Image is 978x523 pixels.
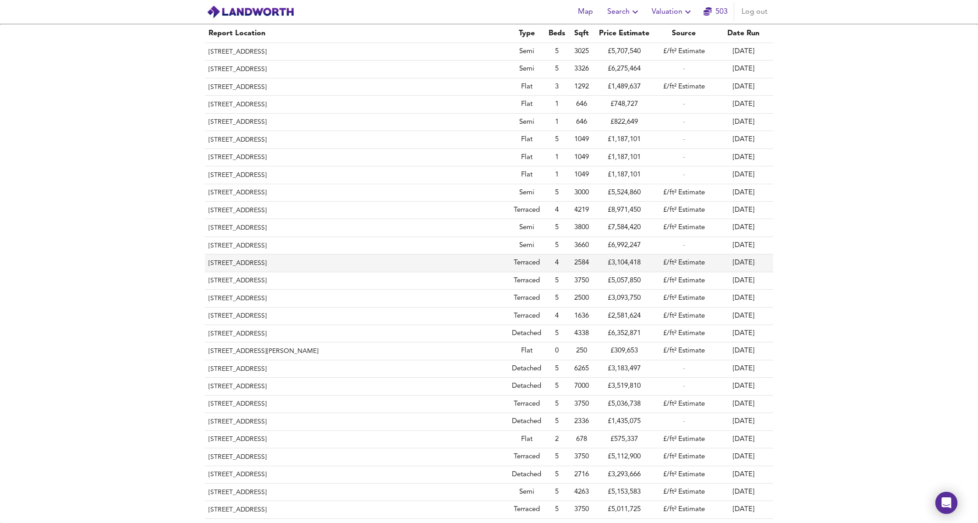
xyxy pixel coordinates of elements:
[508,272,545,290] td: Terraced
[205,484,508,501] th: [STREET_ADDRESS]
[205,43,508,61] th: [STREET_ADDRESS]
[594,166,654,184] td: £1,187,101
[594,290,654,307] td: £3,093,750
[594,254,654,272] td: £3,104,418
[205,308,508,325] th: [STREET_ADDRESS]
[508,325,545,342] td: Detached
[654,219,714,237] td: £/ft² Estimate
[714,184,773,202] td: [DATE]
[569,96,594,113] td: 646
[594,114,654,131] td: £822,649
[205,431,508,448] th: [STREET_ADDRESS]
[714,149,773,166] td: [DATE]
[652,6,693,18] span: Valuation
[545,61,569,78] td: 5
[545,114,569,131] td: 1
[569,184,594,202] td: 3000
[654,466,714,484] td: £/ft² Estimate
[508,501,545,518] td: Terraced
[569,342,594,360] td: 250
[205,413,508,430] th: [STREET_ADDRESS]
[714,360,773,378] td: [DATE]
[714,413,773,430] td: [DATE]
[545,342,569,360] td: 0
[545,396,569,413] td: 5
[594,484,654,501] td: £5,153,583
[683,171,685,178] span: -
[594,413,654,430] td: £1,435,075
[545,272,569,290] td: 5
[545,378,569,395] td: 5
[654,342,714,360] td: £/ft² Estimate
[545,237,569,254] td: 5
[594,466,654,484] td: £3,293,666
[512,28,541,39] div: Type
[574,6,596,18] span: Map
[205,466,508,484] th: [STREET_ADDRESS]
[508,149,545,166] td: Flat
[569,43,594,61] td: 3025
[714,396,773,413] td: [DATE]
[569,202,594,219] td: 4219
[545,290,569,307] td: 5
[205,61,508,78] th: [STREET_ADDRESS]
[205,360,508,378] th: [STREET_ADDRESS]
[508,61,545,78] td: Semi
[508,308,545,325] td: Terraced
[508,378,545,395] td: Detached
[654,396,714,413] td: £/ft² Estimate
[714,96,773,113] td: [DATE]
[205,378,508,395] th: [STREET_ADDRESS]
[654,290,714,307] td: £/ft² Estimate
[545,219,569,237] td: 5
[205,149,508,166] th: [STREET_ADDRESS]
[594,184,654,202] td: £5,524,860
[508,484,545,501] td: Semi
[205,342,508,360] th: [STREET_ADDRESS][PERSON_NAME]
[205,114,508,131] th: [STREET_ADDRESS]
[604,3,644,21] button: Search
[572,28,591,39] div: Sqft
[714,378,773,395] td: [DATE]
[683,365,685,372] span: -
[569,131,594,149] td: 1049
[654,308,714,325] td: £/ft² Estimate
[545,308,569,325] td: 4
[207,5,294,19] img: logo
[205,184,508,202] th: [STREET_ADDRESS]
[594,131,654,149] td: £1,187,101
[571,3,600,21] button: Map
[508,342,545,360] td: Flat
[508,114,545,131] td: Semi
[205,237,508,254] th: [STREET_ADDRESS]
[205,78,508,96] th: [STREET_ADDRESS]
[714,448,773,466] td: [DATE]
[714,308,773,325] td: [DATE]
[569,325,594,342] td: 4338
[508,431,545,448] td: Flat
[654,484,714,501] td: £/ft² Estimate
[654,325,714,342] td: £/ft² Estimate
[569,308,594,325] td: 1636
[545,325,569,342] td: 5
[545,166,569,184] td: 1
[205,166,508,184] th: [STREET_ADDRESS]
[205,448,508,466] th: [STREET_ADDRESS]
[205,202,508,219] th: [STREET_ADDRESS]
[508,78,545,96] td: Flat
[508,413,545,430] td: Detached
[683,154,685,161] span: -
[569,360,594,378] td: 6265
[508,166,545,184] td: Flat
[594,308,654,325] td: £2,581,624
[594,43,654,61] td: £5,707,540
[594,360,654,378] td: £3,183,497
[654,254,714,272] td: £/ft² Estimate
[508,466,545,484] td: Detached
[654,431,714,448] td: £/ft² Estimate
[545,466,569,484] td: 5
[508,184,545,202] td: Semi
[742,6,768,18] span: Log out
[594,202,654,219] td: £8,971,450
[714,131,773,149] td: [DATE]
